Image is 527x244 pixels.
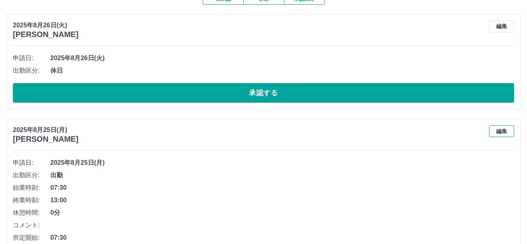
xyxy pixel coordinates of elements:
[50,158,514,167] span: 2025年8月25日(月)
[50,66,514,75] span: 休日
[13,196,50,205] span: 終業時刻:
[489,21,514,32] button: 編集
[50,53,514,63] span: 2025年8月26日(火)
[50,233,514,242] span: 07:30
[13,221,50,230] span: コメント:
[13,125,79,135] p: 2025年8月25日(月)
[13,83,514,103] button: 承認する
[13,208,50,217] span: 休憩時間:
[13,183,50,192] span: 始業時刻:
[13,30,79,39] h3: [PERSON_NAME]
[489,125,514,137] button: 編集
[50,171,514,180] span: 出勤
[50,208,514,217] span: 0分
[13,171,50,180] span: 出勤区分:
[50,183,514,192] span: 07:30
[13,66,50,75] span: 出勤区分:
[13,53,50,63] span: 申請日:
[13,233,50,242] span: 所定開始:
[13,158,50,167] span: 申請日:
[50,196,514,205] span: 13:00
[13,21,79,30] p: 2025年8月26日(火)
[13,135,79,144] h3: [PERSON_NAME]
